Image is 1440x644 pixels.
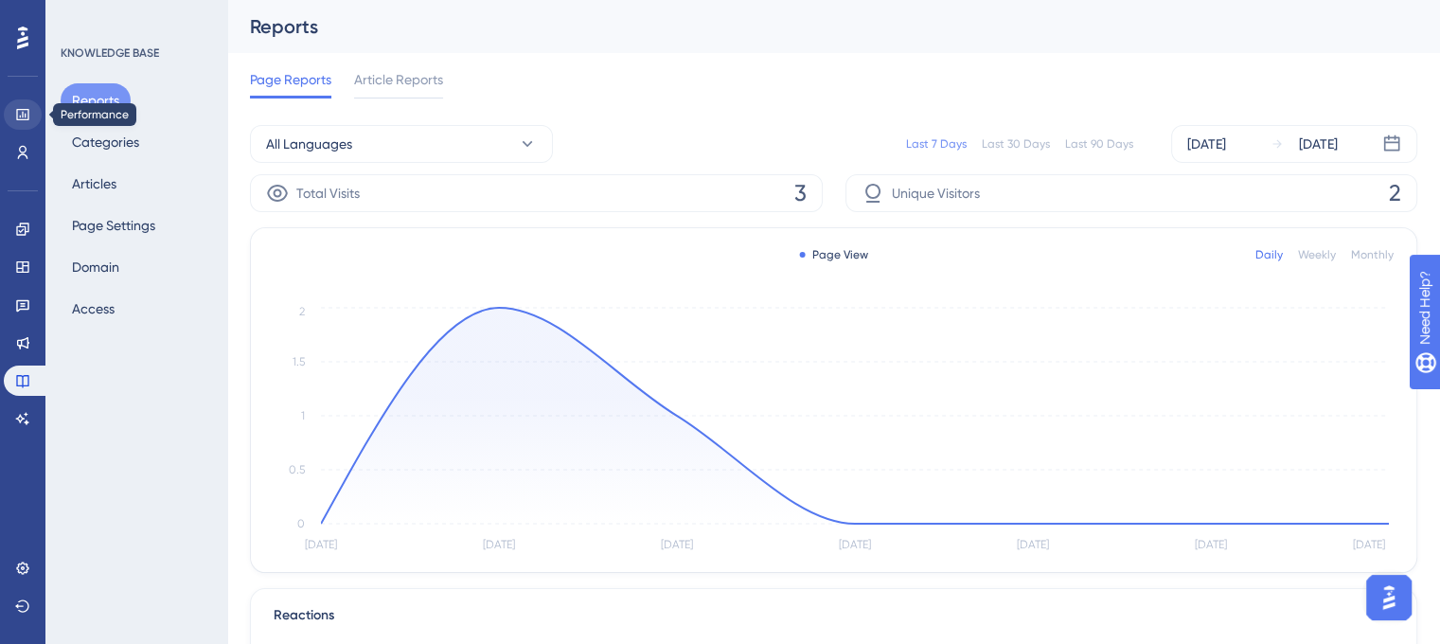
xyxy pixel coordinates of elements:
tspan: 1 [301,409,305,422]
div: Last 90 Days [1065,136,1133,152]
span: All Languages [266,133,352,155]
button: Reports [61,83,131,117]
tspan: [DATE] [839,538,871,551]
span: Page Reports [250,68,331,91]
div: Last 7 Days [906,136,967,152]
span: Total Visits [296,182,360,205]
div: Monthly [1351,247,1394,262]
button: Page Settings [61,208,167,242]
div: [DATE] [1299,133,1338,155]
tspan: [DATE] [483,538,515,551]
span: Unique Visitors [892,182,980,205]
div: Weekly [1298,247,1336,262]
tspan: [DATE] [1017,538,1049,551]
button: Access [61,292,126,326]
button: All Languages [250,125,553,163]
tspan: [DATE] [1195,538,1227,551]
tspan: 2 [299,305,305,318]
button: Articles [61,167,128,201]
button: Domain [61,250,131,284]
div: [DATE] [1187,133,1226,155]
span: Article Reports [354,68,443,91]
div: Reactions [274,604,1394,627]
tspan: [DATE] [1353,538,1385,551]
tspan: [DATE] [661,538,693,551]
div: Reports [250,13,1370,40]
tspan: 1.5 [293,355,305,368]
div: KNOWLEDGE BASE [61,45,159,61]
iframe: UserGuiding AI Assistant Launcher [1360,569,1417,626]
span: 3 [794,178,807,208]
button: Categories [61,125,151,159]
tspan: 0 [297,517,305,530]
span: 2 [1389,178,1401,208]
div: Daily [1255,247,1283,262]
div: Page View [799,247,868,262]
tspan: 0.5 [289,463,305,476]
span: Need Help? [44,5,118,27]
div: Last 30 Days [982,136,1050,152]
tspan: [DATE] [305,538,337,551]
